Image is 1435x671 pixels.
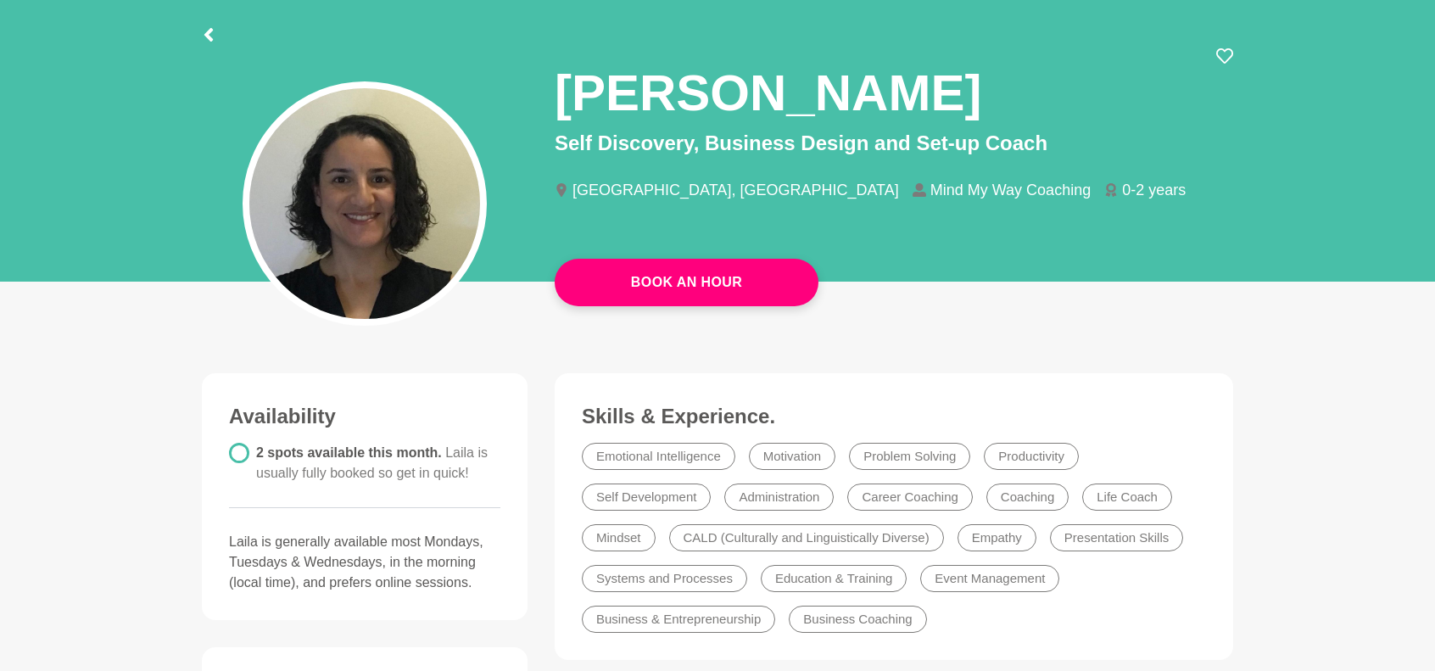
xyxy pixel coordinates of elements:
[1104,182,1199,198] li: 0-2 years
[555,259,818,306] a: Book An Hour
[913,182,1104,198] li: Mind My Way Coaching
[582,404,1206,429] h3: Skills & Experience.
[256,445,488,480] span: 2 spots available this month.
[229,404,500,429] h3: Availability
[555,182,913,198] li: [GEOGRAPHIC_DATA], [GEOGRAPHIC_DATA]
[555,61,981,125] h1: [PERSON_NAME]
[229,532,500,593] p: Laila is generally available most Mondays, Tuesdays & Wednesdays, in the morning (local time), an...
[555,128,1233,159] p: Self Discovery, Business Design and Set-up Coach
